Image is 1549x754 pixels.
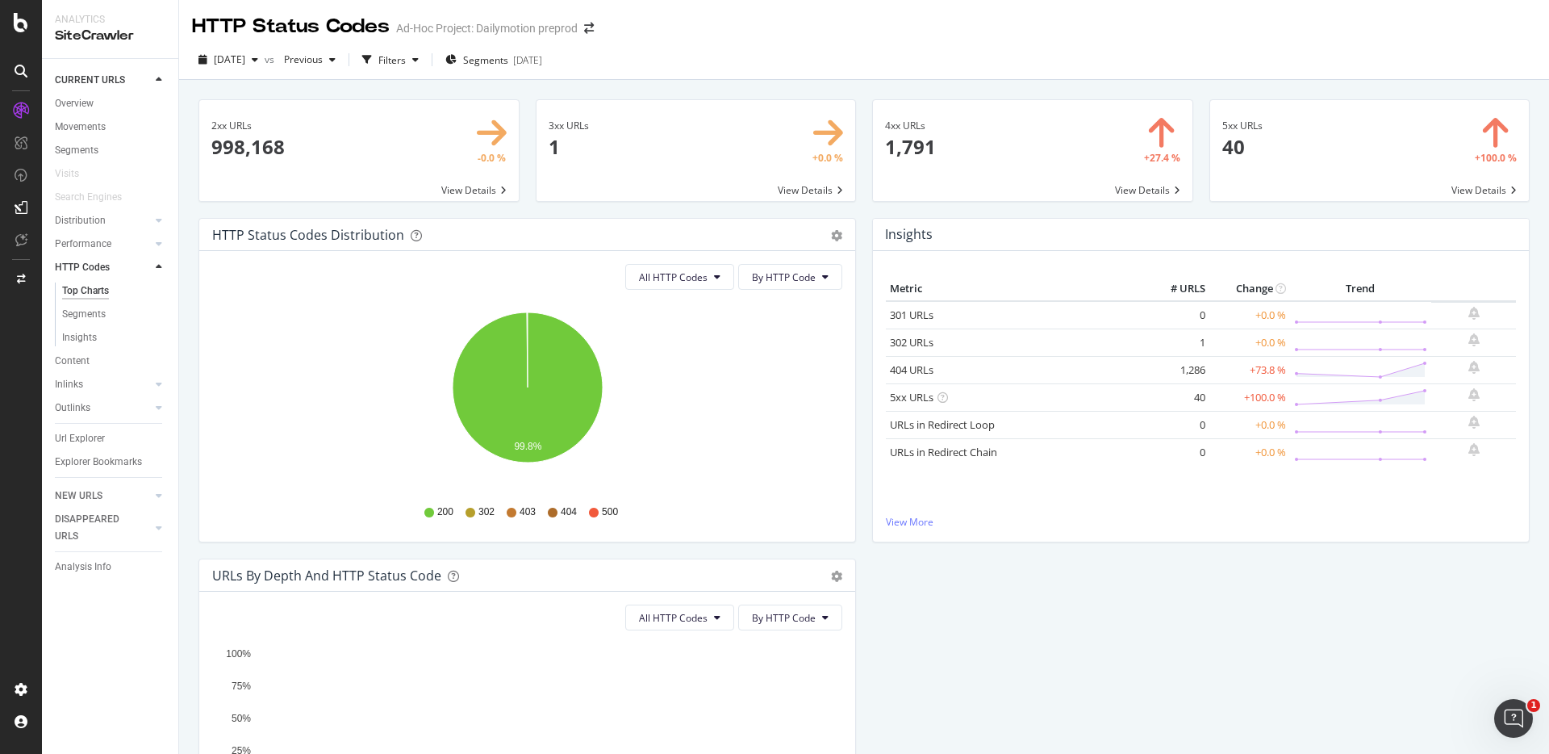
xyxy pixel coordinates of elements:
[1209,301,1290,329] td: +0.0 %
[55,72,151,89] a: CURRENT URLS
[55,142,98,159] div: Segments
[55,212,151,229] a: Distribution
[62,283,109,300] div: Top Charts
[463,53,508,67] span: Segments
[55,165,95,182] a: Visits
[378,53,406,67] div: Filters
[831,230,842,241] div: gear
[62,329,97,346] div: Insights
[55,165,79,182] div: Visits
[55,142,167,159] a: Segments
[890,445,997,459] a: URLs in Redirect Chain
[226,648,251,660] text: 100%
[1145,356,1209,383] td: 1,286
[62,306,106,323] div: Segments
[738,605,842,630] button: By HTTP Code
[890,308,933,322] a: 301 URLs
[1527,699,1540,712] span: 1
[55,400,90,417] div: Outlinks
[1145,329,1209,356] td: 1
[1468,388,1480,401] div: bell-plus
[1468,416,1480,429] div: bell-plus
[1209,356,1290,383] td: +73.8 %
[752,270,816,284] span: By HTTP Code
[212,227,404,243] div: HTTP Status Codes Distribution
[55,259,151,276] a: HTTP Codes
[1468,307,1480,320] div: bell-plus
[214,52,245,66] span: 2025 Aug. 21st
[625,605,734,630] button: All HTTP Codes
[396,20,578,36] div: Ad-Hoc Project: Dailymotion preprod
[1290,277,1431,301] th: Trend
[1145,438,1209,466] td: 0
[1209,411,1290,438] td: +0.0 %
[1494,699,1533,738] iframe: Intercom live chat
[885,224,933,245] h4: Insights
[561,505,577,519] span: 404
[1145,383,1209,411] td: 40
[55,259,110,276] div: HTTP Codes
[831,571,842,582] div: gear
[62,329,167,346] a: Insights
[1145,277,1209,301] th: # URLS
[1209,438,1290,466] td: +0.0 %
[55,95,94,112] div: Overview
[55,376,151,393] a: Inlinks
[212,568,441,584] div: URLs by Depth and HTTP Status Code
[265,52,278,66] span: vs
[1468,361,1480,374] div: bell-plus
[1468,333,1480,346] div: bell-plus
[55,189,122,206] div: Search Engines
[886,515,1516,529] a: View More
[514,442,541,453] text: 99.8%
[55,236,111,253] div: Performance
[55,353,167,370] a: Content
[752,611,816,625] span: By HTTP Code
[62,306,167,323] a: Segments
[55,454,142,471] div: Explorer Bookmarks
[62,283,167,300] a: Top Charts
[478,505,495,519] span: 302
[639,611,708,625] span: All HTTP Codes
[55,488,151,505] a: NEW URLS
[437,505,453,519] span: 200
[520,505,536,519] span: 403
[55,72,125,89] div: CURRENT URLS
[55,119,106,136] div: Movements
[232,681,251,692] text: 75%
[55,236,151,253] a: Performance
[55,511,151,545] a: DISAPPEARED URLS
[55,212,106,229] div: Distribution
[55,559,167,576] a: Analysis Info
[55,119,167,136] a: Movements
[1209,383,1290,411] td: +100.0 %
[1209,277,1290,301] th: Change
[55,27,165,45] div: SiteCrawler
[232,713,251,724] text: 50%
[886,277,1145,301] th: Metric
[55,189,138,206] a: Search Engines
[356,47,425,73] button: Filters
[55,559,111,576] div: Analysis Info
[55,400,151,417] a: Outlinks
[890,362,933,377] a: 404 URLs
[625,264,734,290] button: All HTTP Codes
[55,430,167,447] a: Url Explorer
[439,47,549,73] button: Segments[DATE]
[55,488,102,505] div: NEW URLS
[278,47,342,73] button: Previous
[55,454,167,471] a: Explorer Bookmarks
[890,390,933,404] a: 5xx URLs
[890,417,995,432] a: URLs in Redirect Loop
[192,13,390,40] div: HTTP Status Codes
[1145,411,1209,438] td: 0
[584,23,594,34] div: arrow-right-arrow-left
[738,264,842,290] button: By HTTP Code
[602,505,618,519] span: 500
[212,303,842,490] svg: A chart.
[55,13,165,27] div: Analytics
[1468,443,1480,456] div: bell-plus
[890,335,933,350] a: 302 URLs
[278,52,323,66] span: Previous
[55,511,136,545] div: DISAPPEARED URLS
